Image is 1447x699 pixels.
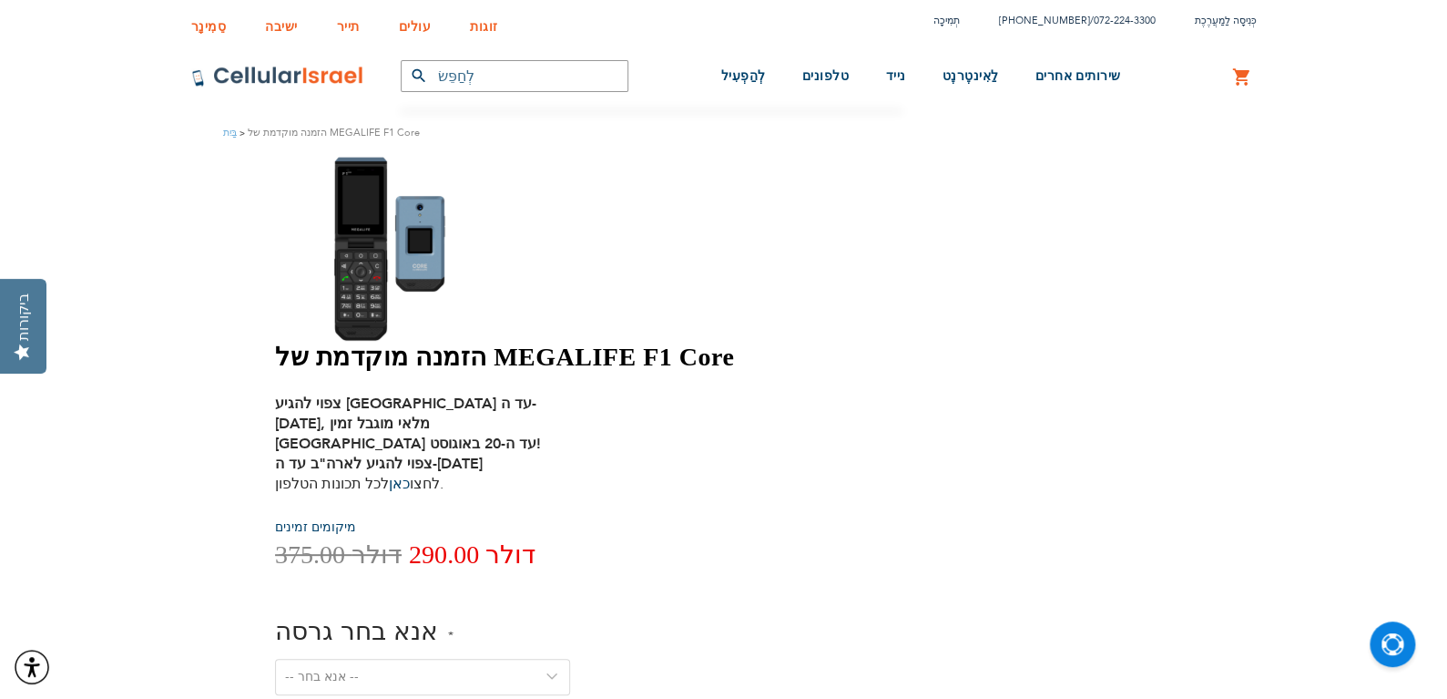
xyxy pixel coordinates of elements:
[999,14,1090,27] a: [PHONE_NUMBER]
[721,43,766,111] a: לְהַפְעִיל
[223,126,237,139] a: בַּיִת
[399,5,432,38] a: עולים
[265,17,298,36] font: ישיבה
[401,60,628,92] input: לְחַפֵּשׂ
[933,14,960,27] a: תְמִיכָה
[275,540,402,569] font: 375.00 דולר
[409,540,535,569] font: 290.00 דולר
[275,155,539,342] img: הזמנה מוקדמת של MEGALIFE F1 Core
[1094,14,1156,27] a: 072-224-3300
[15,293,31,341] font: ביקורות
[191,66,364,87] img: לוגו סלולר ישראל
[191,17,227,36] font: סֵמִינָר
[721,69,766,83] font: לְהַפְעִיל
[265,5,298,38] a: ישיבה
[942,69,998,83] font: לַאִינטֶרנֶט
[337,17,360,36] font: תייר
[942,43,998,111] a: לַאִינטֶרנֶט
[275,474,443,494] font: לכל תכונות הטלפון.
[275,519,356,536] a: מיקומים זמינים
[248,126,420,139] font: הזמנה מוקדמת של MEGALIFE F1 Core
[1034,43,1120,111] a: שירותים אחרים
[389,474,410,494] a: כאן
[885,43,905,111] a: נייד
[410,474,440,494] font: לחצו
[802,43,850,111] a: טלפונים
[1034,69,1120,83] font: שירותים אחרים
[399,17,432,36] font: עולים
[337,5,360,38] a: תייר
[470,17,498,36] font: זוגות
[1090,14,1094,27] font: /
[885,69,905,83] font: נייד
[275,454,483,474] font: צפוי להגיע לארה"ב עד ה-[DATE]
[1195,14,1257,27] font: כְּנִיסָה לַמַעֲרֶכֶת
[275,394,541,454] font: צפוי להגיע [GEOGRAPHIC_DATA] עד ה-[DATE], מלאי מוגבל זמין [GEOGRAPHIC_DATA] עד ה-20 באוגוסט!
[470,5,498,38] a: זוגות
[191,5,227,38] a: סֵמִינָר
[275,343,734,371] font: הזמנה מוקדמת של MEGALIFE F1 Core
[802,69,850,83] font: טלפונים
[275,614,438,649] font: אנא בחר גרסה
